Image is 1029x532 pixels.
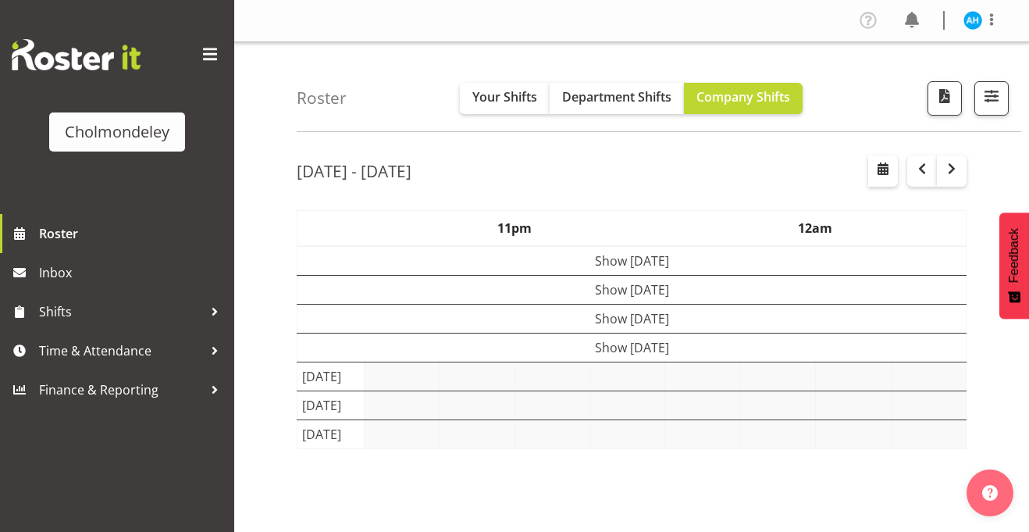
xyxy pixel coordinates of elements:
[1007,228,1021,283] span: Feedback
[868,155,898,187] button: Select a specific date within the roster.
[550,83,684,114] button: Department Shifts
[472,88,537,105] span: Your Shifts
[39,222,226,245] span: Roster
[39,261,226,284] span: Inbox
[364,210,665,246] th: 11pm
[297,89,347,107] h4: Roster
[974,81,1009,116] button: Filter Shifts
[562,88,671,105] span: Department Shifts
[297,246,967,276] td: Show [DATE]
[297,161,411,181] h2: [DATE] - [DATE]
[665,210,967,246] th: 12am
[460,83,550,114] button: Your Shifts
[297,304,967,333] td: Show [DATE]
[928,81,962,116] button: Download a PDF of the roster according to the set date range.
[39,300,203,323] span: Shifts
[65,120,169,144] div: Cholmondeley
[297,391,365,420] td: [DATE]
[297,420,365,448] td: [DATE]
[39,339,203,362] span: Time & Attendance
[982,485,998,501] img: help-xxl-2.png
[297,275,967,304] td: Show [DATE]
[39,378,203,402] span: Finance & Reporting
[684,83,803,114] button: Company Shifts
[963,11,982,30] img: alexzarn-harmer11855.jpg
[12,39,141,70] img: Rosterit website logo
[999,212,1029,319] button: Feedback - Show survey
[297,362,365,391] td: [DATE]
[696,88,790,105] span: Company Shifts
[297,333,967,362] td: Show [DATE]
